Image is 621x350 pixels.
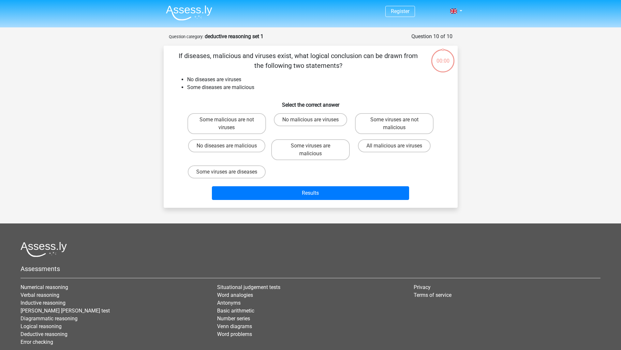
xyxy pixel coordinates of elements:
a: Situational judgement tests [217,284,280,290]
a: Terms of service [414,292,451,298]
h6: Select the correct answer [174,97,447,108]
label: No malicious are viruses [274,113,347,126]
div: Question 10 of 10 [411,33,452,40]
h5: Assessments [21,265,600,273]
a: Register [391,8,409,14]
label: Some viruses are diseases [188,165,266,178]
label: Some malicious are not viruses [187,113,266,134]
label: Some viruses are not malicious [355,113,434,134]
a: Error checking [21,339,53,345]
small: Question category: [169,34,203,39]
a: Privacy [414,284,431,290]
a: Venn diagrams [217,323,252,329]
a: Antonyms [217,300,241,306]
a: Deductive reasoning [21,331,67,337]
a: Inductive reasoning [21,300,66,306]
a: Basic arithmetic [217,308,254,314]
a: Word problems [217,331,252,337]
label: No diseases are malicious [188,139,265,152]
a: [PERSON_NAME] [PERSON_NAME] test [21,308,110,314]
a: Word analogies [217,292,253,298]
li: Some diseases are malicious [187,84,447,91]
button: Results [212,186,409,200]
a: Number series [217,315,250,322]
a: Logical reasoning [21,323,62,329]
label: Some viruses are malicious [271,139,350,160]
label: All malicious are viruses [358,139,431,152]
img: Assessly [166,5,212,21]
a: Diagrammatic reasoning [21,315,78,322]
a: Numerical reasoning [21,284,68,290]
strong: deductive reasoning set 1 [205,33,263,39]
p: If diseases, malicious and viruses exist, what logical conclusion can be drawn from the following... [174,51,423,70]
img: Assessly logo [21,242,67,257]
a: Verbal reasoning [21,292,59,298]
li: No diseases are viruses [187,76,447,84]
div: 00:00 [431,49,455,65]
